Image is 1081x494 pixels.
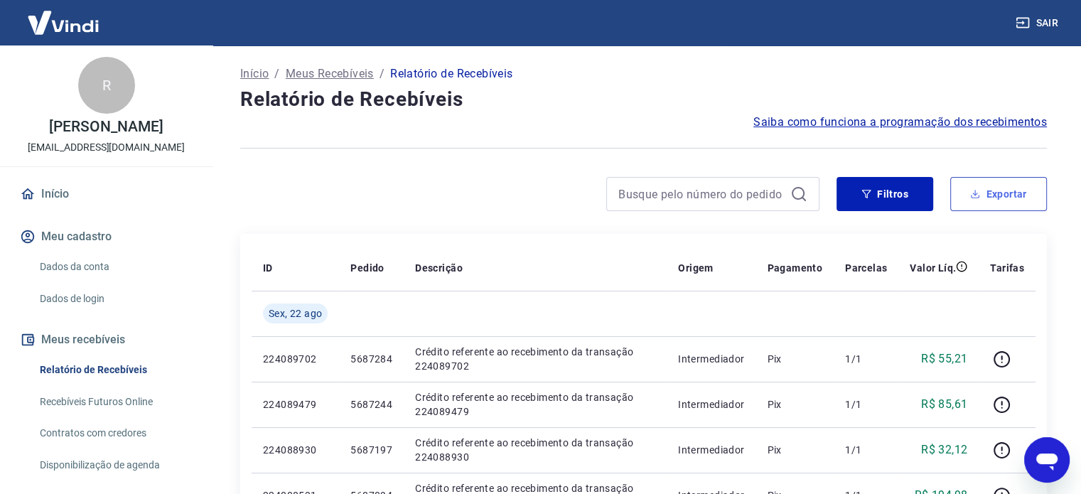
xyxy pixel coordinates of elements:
p: Valor Líq. [910,261,956,275]
p: Origem [678,261,713,275]
p: Relatório de Recebíveis [390,65,512,82]
a: Contratos com credores [34,419,195,448]
button: Sair [1013,10,1064,36]
p: [PERSON_NAME] [49,119,163,134]
p: [EMAIL_ADDRESS][DOMAIN_NAME] [28,140,185,155]
p: 224089702 [263,352,328,366]
p: 1/1 [845,352,887,366]
p: Pix [767,443,822,457]
p: R$ 55,21 [921,350,967,367]
p: Pix [767,352,822,366]
p: Crédito referente ao recebimento da transação 224088930 [415,436,655,464]
p: Tarifas [990,261,1024,275]
p: Descrição [415,261,463,275]
p: Pagamento [767,261,822,275]
a: Recebíveis Futuros Online [34,387,195,417]
button: Exportar [950,177,1047,211]
a: Disponibilização de agenda [34,451,195,480]
p: / [274,65,279,82]
p: Intermediador [678,352,744,366]
p: R$ 32,12 [921,441,967,458]
p: 5687197 [350,443,392,457]
span: Sex, 22 ago [269,306,322,321]
button: Meu cadastro [17,221,195,252]
p: Pix [767,397,822,412]
a: Saiba como funciona a programação dos recebimentos [753,114,1047,131]
p: 1/1 [845,397,887,412]
p: Pedido [350,261,384,275]
p: Crédito referente ao recebimento da transação 224089479 [415,390,655,419]
p: 224088930 [263,443,328,457]
p: 224089479 [263,397,328,412]
p: R$ 85,61 [921,396,967,413]
p: Parcelas [845,261,887,275]
p: Intermediador [678,397,744,412]
button: Filtros [837,177,933,211]
p: 5687284 [350,352,392,366]
a: Dados da conta [34,252,195,281]
a: Início [17,178,195,210]
img: Vindi [17,1,109,44]
p: Intermediador [678,443,744,457]
iframe: Botão para abrir a janela de mensagens [1024,437,1070,483]
p: ID [263,261,273,275]
a: Início [240,65,269,82]
a: Dados de login [34,284,195,313]
div: R [78,57,135,114]
button: Meus recebíveis [17,324,195,355]
input: Busque pelo número do pedido [618,183,785,205]
p: / [380,65,384,82]
p: 1/1 [845,443,887,457]
p: 5687244 [350,397,392,412]
a: Meus Recebíveis [286,65,374,82]
h4: Relatório de Recebíveis [240,85,1047,114]
p: Crédito referente ao recebimento da transação 224089702 [415,345,655,373]
a: Relatório de Recebíveis [34,355,195,385]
